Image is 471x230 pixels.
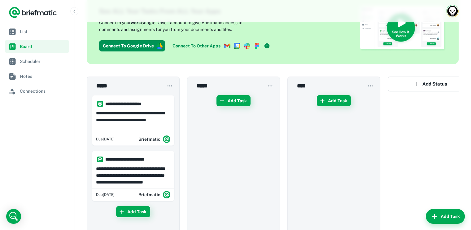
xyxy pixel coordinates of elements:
div: Briefmatic [138,188,170,201]
a: Notes [5,69,69,83]
span: Board [20,43,67,50]
a: Connect To Other Apps [170,40,273,51]
img: system.png [163,191,170,198]
div: Briefmatic [138,133,170,145]
img: See How Briefmatic Works [360,6,446,52]
span: Scheduler [20,58,67,65]
button: Account button [446,5,459,17]
button: Connect To Google Drive [99,40,165,51]
img: system.png [163,135,170,143]
span: Sunday, Oct 12 [96,136,115,142]
button: Add Task [426,209,465,224]
button: Add Task [116,206,150,217]
img: https://app.briefmatic.com/assets/integrations/system.png [97,157,103,162]
button: Add Task [216,95,251,106]
span: Sunday, Oct 12 [96,192,115,197]
a: Board [5,40,69,53]
img: https://app.briefmatic.com/assets/integrations/system.png [97,101,103,107]
button: Add Task [317,95,351,106]
img: Zorpantheon [447,6,458,16]
div: Open Intercom Messenger [6,209,21,224]
a: Logo [9,6,57,19]
a: List [5,25,69,38]
a: Scheduler [5,55,69,68]
h6: Briefmatic [138,136,160,143]
h6: Briefmatic [138,191,160,198]
span: Notes [20,73,67,80]
span: List [20,28,67,35]
b: work [131,20,141,25]
span: Connections [20,88,67,95]
p: Connect to your Google Drive account to give Briefmatic access to comments and assignments for yo... [99,18,263,33]
a: Connections [5,84,69,98]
